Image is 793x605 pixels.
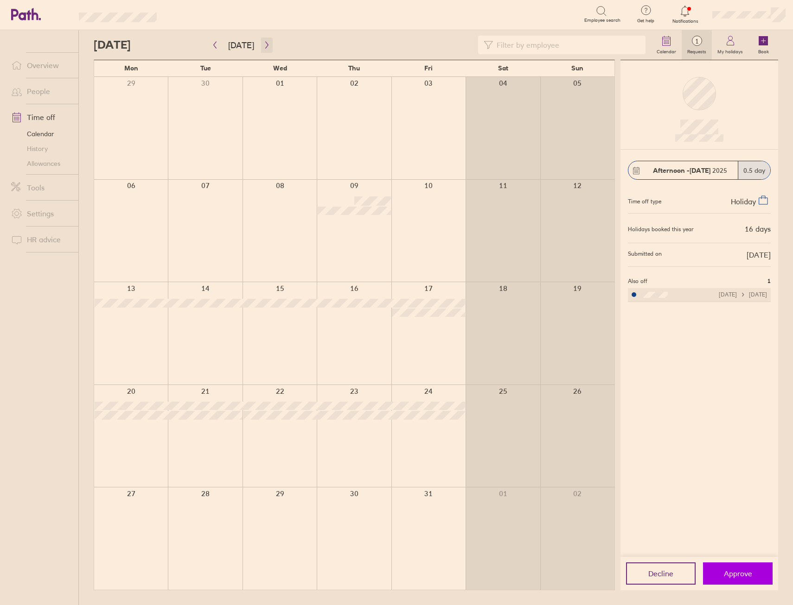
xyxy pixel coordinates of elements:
span: Notifications [670,19,700,24]
strong: Afternoon - [653,166,690,175]
input: Filter by employee [493,36,640,54]
a: Tools [4,178,78,197]
a: Book [748,30,778,60]
a: History [4,141,78,156]
button: Approve [703,562,773,585]
div: Search [182,10,205,18]
button: Decline [626,562,696,585]
span: Employee search [584,18,620,23]
label: Book [753,46,774,55]
span: Sun [571,64,583,72]
span: Approve [724,569,752,578]
span: Fri [424,64,433,72]
a: Time off [4,108,78,126]
span: 1 [682,38,712,45]
span: Also off [628,278,647,284]
span: 1 [767,278,771,284]
div: 16 days [745,225,771,233]
a: Calendar [4,126,78,141]
div: Holidays booked this year [628,226,694,233]
strong: [DATE] [690,166,710,175]
a: Calendar [651,30,682,60]
span: Wed [273,64,287,72]
span: Submitted on [628,251,662,259]
span: Thu [348,64,360,72]
span: Decline [648,569,673,578]
button: [DATE] [221,38,262,53]
a: Allowances [4,156,78,171]
a: My holidays [712,30,748,60]
span: Tue [200,64,211,72]
label: My holidays [712,46,748,55]
div: 0.5 day [738,161,770,179]
a: Overview [4,56,78,75]
span: Holiday [731,197,756,206]
span: 2025 [653,167,727,174]
label: Requests [682,46,712,55]
span: Get help [631,18,661,24]
a: HR advice [4,230,78,249]
div: [DATE] [DATE] [719,291,767,298]
a: Notifications [670,5,700,24]
a: Settings [4,204,78,223]
span: [DATE] [747,251,771,259]
span: Mon [124,64,138,72]
a: 1Requests [682,30,712,60]
a: People [4,82,78,101]
div: Time off type [628,195,661,206]
label: Calendar [651,46,682,55]
span: Sat [498,64,508,72]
